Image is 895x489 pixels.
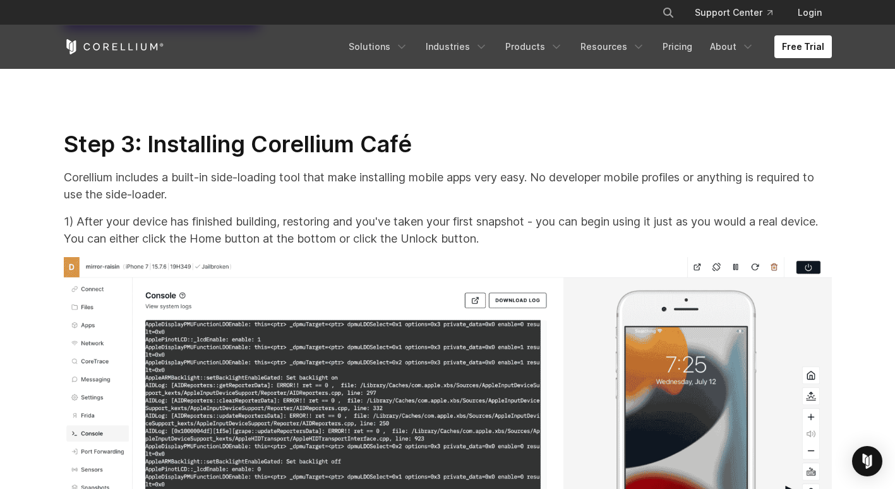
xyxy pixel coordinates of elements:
[573,35,652,58] a: Resources
[341,35,832,58] div: Navigation Menu
[64,130,832,159] h2: Step 3: Installing Corellium Café
[64,169,832,203] p: Corellium includes a built-in side-loading tool that make installing mobile apps very easy. No de...
[788,1,832,24] a: Login
[852,446,882,476] div: Open Intercom Messenger
[498,35,570,58] a: Products
[655,35,700,58] a: Pricing
[64,213,832,247] p: 1) After your device has finished building, restoring and you've taken your first snapshot - you ...
[774,35,832,58] a: Free Trial
[702,35,762,58] a: About
[647,1,832,24] div: Navigation Menu
[418,35,495,58] a: Industries
[341,35,416,58] a: Solutions
[657,1,680,24] button: Search
[685,1,783,24] a: Support Center
[64,39,164,54] a: Corellium Home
